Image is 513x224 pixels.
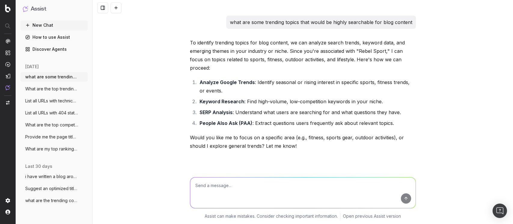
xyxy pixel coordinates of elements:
p: To identify trending topics for blog content, we can analyze search trends, keyword data, and eme... [190,38,416,72]
span: List all URLs with technical errors [25,98,78,104]
span: List all URLs with 404 status code from [25,110,78,116]
span: what are the trending content topics aro [25,198,78,204]
span: What are the top trending topics for run [25,86,78,92]
strong: SERP Analysis [200,109,233,115]
button: Assist [23,5,85,13]
span: What are the top competitors ranking for [25,122,78,128]
a: Open previous Assist version [343,213,401,219]
span: last 30 days [25,163,52,169]
strong: Keyword Research [200,98,244,104]
strong: Analyze Google Trends [200,79,255,85]
img: Assist [23,6,28,12]
button: List all URLs with 404 status code from [20,108,88,118]
li: : Find high-volume, low-competition keywords in your niche. [198,97,416,106]
span: Provide me the page title and a table of [25,134,78,140]
img: Assist [5,85,10,90]
button: What are my top ranking pages? [20,144,88,154]
img: Studio [5,74,10,78]
span: what are some trending topics that would [25,74,78,80]
span: Suggest an optimized title and descripti [25,186,78,192]
img: Activation [5,62,10,67]
button: New Chat [20,20,88,30]
img: Botify logo [5,5,11,12]
button: Provide me the page title and a table of [20,132,88,142]
button: What are the top competitors ranking for [20,120,88,130]
button: List all URLs with technical errors [20,96,88,106]
a: Discover Agents [20,44,88,54]
span: [DATE] [25,64,39,70]
img: Analytics [5,39,10,44]
button: What are the top trending topics for run [20,84,88,94]
img: Intelligence [5,50,10,55]
span: What are my top ranking pages? [25,146,78,152]
button: what are the trending content topics aro [20,196,88,205]
img: My account [5,210,10,214]
li: : Understand what users are searching for and what questions they have. [198,108,416,117]
button: Suggest an optimized title and descripti [20,184,88,193]
div: Open Intercom Messenger [493,204,507,218]
li: : Identify seasonal or rising interest in specific sports, fitness trends, or events. [198,78,416,95]
img: Setting [5,198,10,203]
h1: Assist [31,5,46,13]
button: what are some trending topics that would [20,72,88,82]
p: Assist can make mistakes. Consider checking important information. [205,213,338,219]
strong: People Also Ask (PAA) [200,120,252,126]
span: i have written a blog around what to wea [25,174,78,180]
li: : Extract questions users frequently ask about relevant topics. [198,119,416,127]
a: How to use Assist [20,32,88,42]
button: i have written a blog around what to wea [20,172,88,181]
img: Switch project [6,101,10,105]
p: what are some trending topics that would be highly searchable for blog content [230,18,412,26]
p: Would you like me to focus on a specific area (e.g., fitness, sports gear, outdoor activities), o... [190,133,416,150]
